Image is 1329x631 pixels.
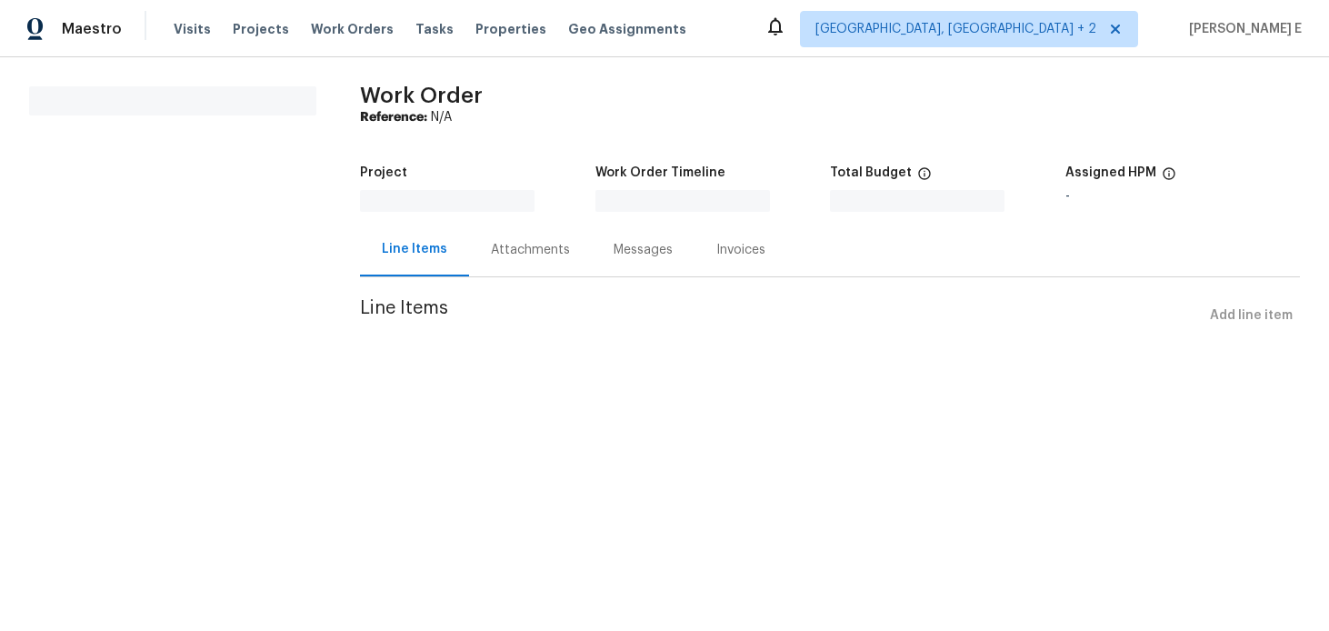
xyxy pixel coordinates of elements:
div: Messages [614,241,673,259]
div: Invoices [716,241,765,259]
div: - [1065,190,1301,203]
span: Properties [475,20,546,38]
h5: Project [360,166,407,179]
span: Work Order [360,85,483,106]
span: Geo Assignments [568,20,686,38]
span: Visits [174,20,211,38]
span: Projects [233,20,289,38]
div: N/A [360,108,1300,126]
div: Line Items [382,240,447,258]
span: Work Orders [311,20,394,38]
h5: Assigned HPM [1065,166,1156,179]
span: The total cost of line items that have been proposed by Opendoor. This sum includes line items th... [917,166,932,190]
span: The hpm assigned to this work order. [1162,166,1176,190]
h5: Total Budget [830,166,912,179]
span: Maestro [62,20,122,38]
span: Line Items [360,299,1203,333]
span: [PERSON_NAME] E [1182,20,1302,38]
b: Reference: [360,111,427,124]
div: Attachments [491,241,570,259]
span: Tasks [415,23,454,35]
span: [GEOGRAPHIC_DATA], [GEOGRAPHIC_DATA] + 2 [815,20,1096,38]
h5: Work Order Timeline [595,166,725,179]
